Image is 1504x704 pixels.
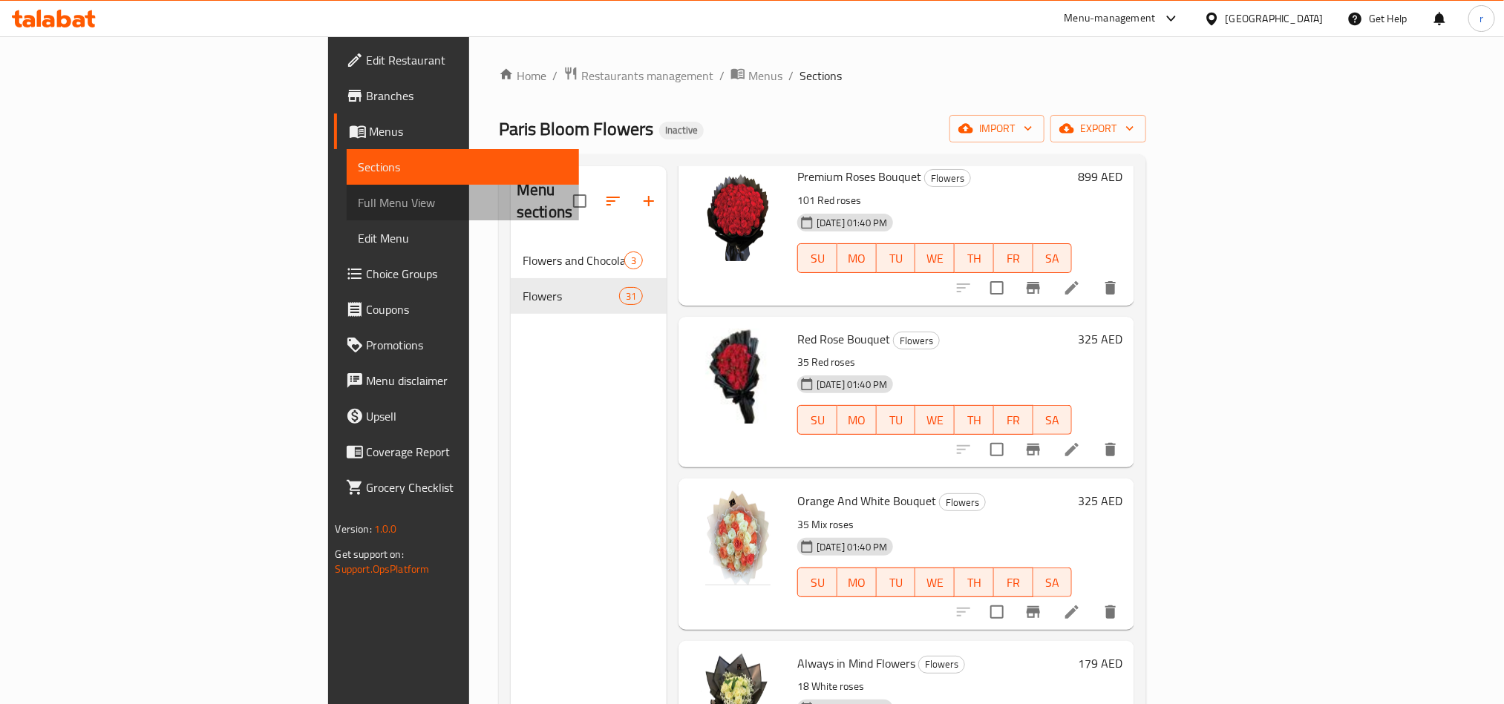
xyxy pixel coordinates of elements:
[797,568,837,597] button: SU
[1063,603,1081,621] a: Edit menu item
[877,405,916,435] button: TU
[949,115,1044,142] button: import
[370,122,567,140] span: Menus
[1000,572,1027,593] span: FR
[804,248,831,269] span: SU
[797,490,936,512] span: Orange And White Bouquet
[334,363,579,398] a: Menu disclaimer
[1226,10,1324,27] div: [GEOGRAPHIC_DATA]
[1033,405,1073,435] button: SA
[877,243,916,273] button: TU
[883,409,910,431] span: TU
[359,229,567,247] span: Edit Menu
[921,409,949,431] span: WE
[1078,653,1122,674] h6: 179 AED
[367,87,567,105] span: Branches
[367,336,567,354] span: Promotions
[347,220,579,256] a: Edit Menu
[915,405,955,435] button: WE
[1039,572,1067,593] span: SA
[748,67,782,85] span: Menus
[1078,329,1122,349] h6: 325 AED
[619,287,643,305] div: items
[499,66,1146,85] nav: breadcrumb
[334,398,579,434] a: Upsell
[367,443,567,461] span: Coverage Report
[804,572,831,593] span: SU
[797,677,1072,696] p: 18 White roses
[961,572,988,593] span: TH
[374,519,397,539] span: 1.0.0
[1016,270,1051,306] button: Branch-specific-item
[359,194,567,211] span: Full Menu View
[877,568,916,597] button: TU
[919,656,964,673] span: Flowers
[1480,10,1483,27] span: r
[1050,115,1146,142] button: export
[981,434,1013,465] span: Select to update
[1000,409,1027,431] span: FR
[918,656,965,674] div: Flowers
[797,243,837,273] button: SU
[730,66,782,85] a: Menus
[367,372,567,389] span: Menu disclaimer
[336,545,404,564] span: Get support on:
[347,149,579,185] a: Sections
[924,169,971,187] div: Flowers
[1078,166,1122,187] h6: 899 AED
[961,248,988,269] span: TH
[837,243,877,273] button: MO
[955,568,994,597] button: TH
[837,405,877,435] button: MO
[797,516,1072,534] p: 35 Mix roses
[625,254,642,268] span: 3
[837,568,877,597] button: MO
[367,478,567,496] span: Grocery Checklist
[925,170,970,187] span: Flowers
[797,353,1072,372] p: 35 Red roses
[1093,594,1128,630] button: delete
[1039,409,1067,431] span: SA
[334,470,579,505] a: Grocery Checklist
[367,265,567,283] span: Choice Groups
[1016,594,1051,630] button: Branch-specific-item
[961,409,988,431] span: TH
[843,572,871,593] span: MO
[797,191,1072,210] p: 101 Red roses
[1065,10,1156,27] div: Menu-management
[334,434,579,470] a: Coverage Report
[955,243,994,273] button: TH
[347,185,579,220] a: Full Menu View
[915,243,955,273] button: WE
[797,405,837,435] button: SU
[883,248,910,269] span: TU
[1039,248,1067,269] span: SA
[334,327,579,363] a: Promotions
[939,493,986,511] div: Flowers
[334,42,579,78] a: Edit Restaurant
[336,559,430,579] a: Support.OpsPlatform
[921,572,949,593] span: WE
[511,237,667,320] nav: Menu sections
[659,122,704,139] div: Inactive
[1063,441,1081,458] a: Edit menu item
[797,328,890,350] span: Red Rose Bouquet
[811,540,893,554] span: [DATE] 01:40 PM
[843,409,871,431] span: MO
[1062,119,1134,138] span: export
[334,256,579,292] a: Choice Groups
[620,289,642,303] span: 31
[800,67,842,85] span: Sections
[955,405,994,435] button: TH
[994,405,1033,435] button: FR
[1033,243,1073,273] button: SA
[1093,270,1128,306] button: delete
[367,300,567,318] span: Coupons
[334,78,579,114] a: Branches
[940,494,985,511] span: Flowers
[797,652,915,674] span: Always in Mind Flowers
[690,329,785,424] img: Red Rose Bouquet
[659,124,704,136] span: Inactive
[511,243,667,278] div: Flowers and Chocolate3
[804,409,831,431] span: SU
